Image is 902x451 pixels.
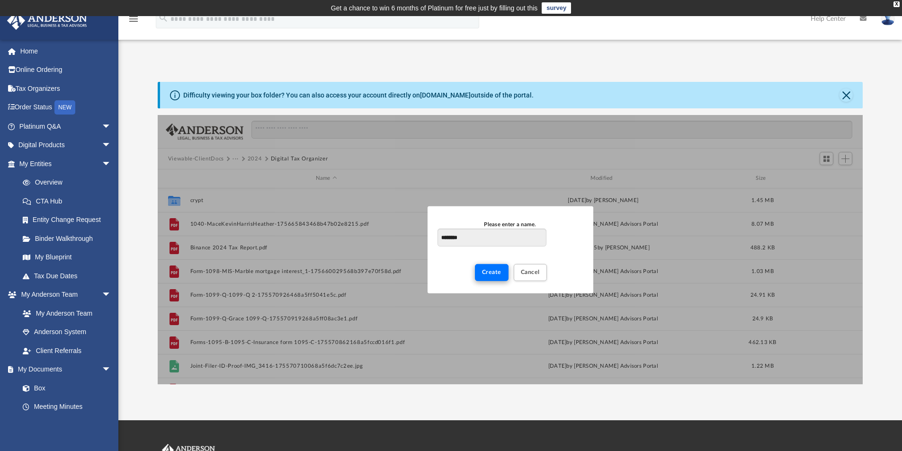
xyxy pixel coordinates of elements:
span: arrow_drop_down [102,285,121,305]
a: [DOMAIN_NAME] [420,91,471,99]
a: My Entitiesarrow_drop_down [7,154,125,173]
a: Client Referrals [13,341,121,360]
a: Order StatusNEW [7,98,125,117]
div: Get a chance to win 6 months of Platinum for free just by filling out this [331,2,538,14]
button: Cancel [514,264,547,281]
a: My Anderson Teamarrow_drop_down [7,285,121,304]
a: menu [128,18,139,25]
div: New Folder [428,206,593,293]
span: arrow_drop_down [102,154,121,174]
span: arrow_drop_down [102,360,121,380]
a: Digital Productsarrow_drop_down [7,136,125,155]
div: Please enter a name. [438,221,582,229]
a: Binder Walkthrough [13,229,125,248]
a: Entity Change Request [13,211,125,230]
img: Anderson Advisors Platinum Portal [4,11,90,30]
button: Close [839,88,853,102]
span: Create [482,269,501,275]
div: close [893,1,900,7]
span: Cancel [521,269,540,275]
a: Home [7,42,125,61]
a: Online Ordering [7,61,125,80]
a: Overview [13,173,125,192]
a: My Documentsarrow_drop_down [7,360,121,379]
button: Create [475,264,509,281]
i: search [158,13,169,23]
a: My Blueprint [13,248,121,267]
a: Tax Due Dates [13,266,125,285]
a: survey [542,2,571,14]
a: Tax Organizers [7,79,125,98]
a: Box [13,379,116,398]
a: My Anderson Team [13,304,116,323]
div: NEW [54,100,75,115]
div: Difficulty viewing your box folder? You can also access your account directly on outside of the p... [183,90,534,100]
span: arrow_drop_down [102,136,121,155]
img: User Pic [881,12,895,26]
a: Platinum Q&Aarrow_drop_down [7,117,125,136]
i: menu [128,13,139,25]
span: arrow_drop_down [102,117,121,136]
a: Forms Library [13,416,116,435]
a: CTA Hub [13,192,125,211]
a: Meeting Minutes [13,398,121,416]
a: Anderson System [13,323,121,342]
input: Please enter a name. [438,229,546,247]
